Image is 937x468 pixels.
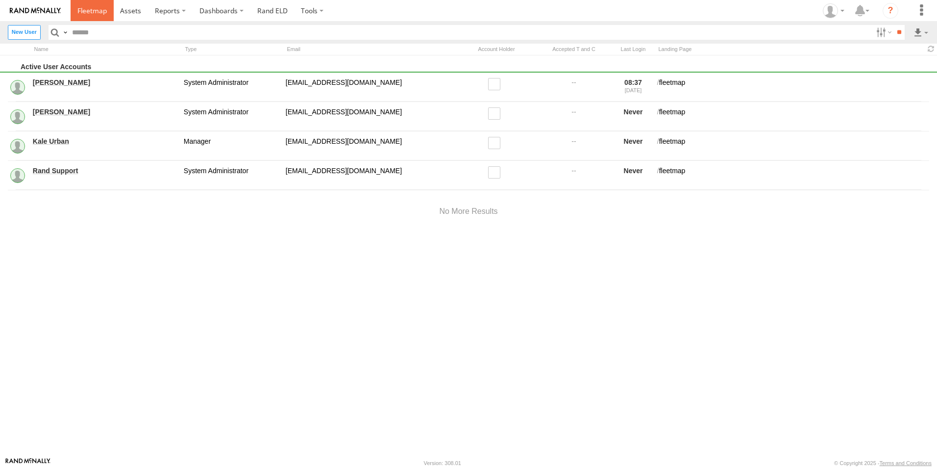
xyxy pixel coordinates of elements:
a: Kale Urban [33,137,177,146]
label: Read only [488,137,505,149]
div: Has user accepted Terms and Conditions [537,45,611,54]
div: fleetmap [656,135,929,156]
div: devanw@wwtireservice.com [284,77,456,98]
div: Devan Weelborg [819,3,848,18]
div: wwtire@rand.com [284,165,456,186]
div: fleetmap [656,165,929,186]
label: Read only [488,107,505,120]
label: Export results as... [912,25,929,39]
div: Version: 308.01 [424,460,461,466]
div: © Copyright 2025 - [834,460,932,466]
label: Search Query [61,25,69,39]
label: Create New User [8,25,41,39]
label: Read only [488,78,505,90]
span: Refresh [925,45,937,54]
img: rand-logo.svg [10,7,61,14]
div: Name [31,45,178,54]
a: Visit our Website [5,458,50,468]
div: dyllanw@wwtireservice.com [284,106,456,127]
a: [PERSON_NAME] [33,107,177,116]
div: Email [284,45,456,54]
div: 08:37 [DATE] [615,77,652,98]
a: Rand Support [33,166,177,175]
div: fleetmap [656,77,929,98]
div: Last Login [615,45,652,54]
div: Manager [182,135,280,156]
div: System Administrator [182,106,280,127]
div: Type [182,45,280,54]
div: System Administrator [182,77,280,98]
a: Terms and Conditions [880,460,932,466]
div: kaleu@wwtireservice.com [284,135,456,156]
div: Landing Page [656,45,921,54]
i: ? [883,3,898,19]
div: fleetmap [656,106,929,127]
div: Account Holder [460,45,533,54]
label: Read only [488,166,505,179]
div: System Administrator [182,165,280,186]
a: [PERSON_NAME] [33,78,177,87]
label: Search Filter Options [872,25,893,39]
